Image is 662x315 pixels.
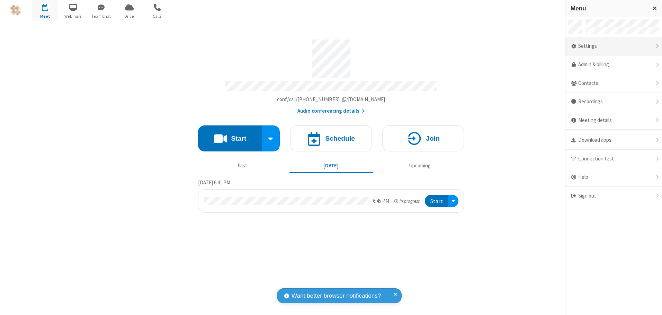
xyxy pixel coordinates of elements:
button: [DATE] [289,159,373,172]
a: Admin & billing [565,55,662,74]
span: Copy my meeting room link [277,96,385,103]
div: Recordings [565,93,662,111]
span: Drive [116,13,142,19]
button: Copy my meeting room linkCopy my meeting room link [277,96,385,104]
button: Upcoming [378,159,462,172]
section: Today's Meetings [198,178,464,213]
div: 1 [47,4,51,9]
h4: Start [231,135,246,142]
span: Calls [144,13,170,19]
div: Download apps [565,131,662,150]
h4: Join [426,135,440,142]
div: Help [565,168,662,187]
img: QA Selenium DO NOT DELETE OR CHANGE [10,5,21,16]
button: Start [198,125,262,151]
h3: Menu [571,5,646,12]
div: Contacts [565,74,662,93]
button: Audio conferencing details [297,107,365,115]
div: Sign out [565,187,662,205]
div: Start conference options [262,125,280,151]
span: Team Chat [88,13,114,19]
span: [DATE] 6:41 PM [198,179,230,186]
div: Connection test [565,150,662,168]
em: in progress [394,198,420,204]
div: Settings [565,37,662,56]
button: Start [425,195,448,208]
span: Webinars [60,13,86,19]
div: Open menu [448,195,458,208]
button: Schedule [290,125,372,151]
section: Account details [198,34,464,115]
span: Meet [32,13,58,19]
h4: Schedule [325,135,355,142]
button: Past [201,159,284,172]
div: 6:45 PM [373,197,389,205]
button: Join [382,125,464,151]
div: Meeting details [565,111,662,130]
span: Want better browser notifications? [292,291,381,300]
